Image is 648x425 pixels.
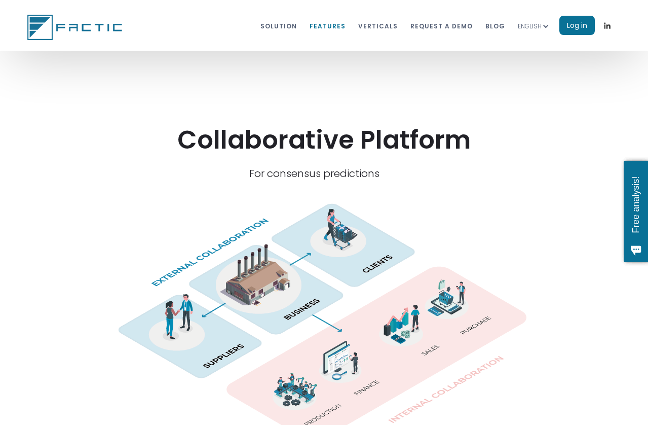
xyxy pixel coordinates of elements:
h1: Collaborative Platform [61,126,587,154]
a: VERTICALS [358,16,398,35]
a: features [310,16,346,35]
a: REQUEST A DEMO [410,16,473,35]
h2: For consensus predictions [61,164,587,183]
a: blog [485,16,505,35]
a: Log in [559,16,595,35]
div: ENGLISH [518,21,542,31]
a: Solution [260,16,297,35]
div: ENGLISH [518,10,559,42]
